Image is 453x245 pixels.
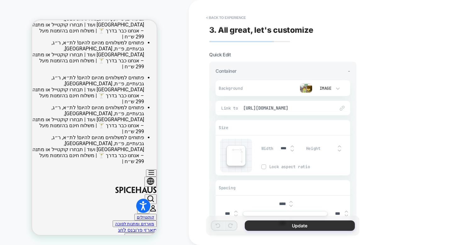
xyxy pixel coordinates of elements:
span: Container [215,68,237,74]
span: [URL][DOMAIN_NAME] [243,105,329,111]
a: מארזים ומתנות [95,214,122,219]
span: 3. All great, let's customize [209,25,313,35]
div: Image [318,86,332,91]
span: Width [261,146,273,151]
img: edit [340,106,344,111]
span: Quick Edit [209,52,231,58]
button: מארזים ומתנות [92,213,125,219]
a: מארזים ומתנות לסוכה [83,201,122,206]
span: Size [219,125,228,130]
span: Link to [221,105,240,111]
img: up [345,210,348,213]
img: down [345,214,348,217]
button: קוקטיילים [102,194,125,200]
span: Lock aspect ratio [269,164,350,169]
button: Update [245,220,355,231]
button: Menu [114,149,125,157]
img: up [291,145,294,148]
img: up [338,145,341,148]
span: Spacing [219,185,235,191]
span: Background [219,86,250,91]
img: up [234,210,238,213]
img: down [291,149,294,152]
img: up [289,201,293,203]
span: - [348,68,350,74]
a: קוקטיילים [105,195,122,199]
img: preview [300,83,312,93]
button: < Back to experience [203,13,249,23]
img: edit [232,148,244,164]
img: down [338,149,341,152]
span: Height [306,146,321,151]
img: down [234,214,238,217]
button: מארזים ומתנות לסוכה [81,200,125,207]
img: down [289,205,293,207]
a: מארזי פרובנס לחג [86,207,125,213]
